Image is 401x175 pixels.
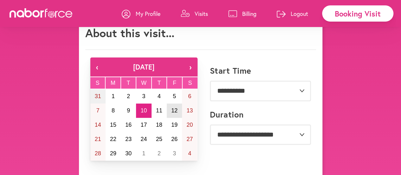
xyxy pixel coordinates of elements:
[136,89,151,104] button: September 3, 2025
[173,80,176,86] abbr: Friday
[184,57,197,77] button: ›
[106,104,121,118] button: September 8, 2025
[136,10,160,17] p: My Profile
[210,66,251,76] label: Start Time
[90,104,106,118] button: September 7, 2025
[140,122,147,128] abbr: September 17, 2025
[188,93,191,99] abbr: September 6, 2025
[181,4,208,23] a: Visits
[110,136,116,142] abbr: September 22, 2025
[125,136,132,142] abbr: September 23, 2025
[141,80,146,86] abbr: Wednesday
[152,89,167,104] button: September 4, 2025
[242,10,256,17] p: Billing
[228,4,256,23] a: Billing
[85,26,174,40] h1: About this visit...
[112,93,115,99] abbr: September 1, 2025
[142,150,145,157] abbr: October 1, 2025
[95,136,101,142] abbr: September 21, 2025
[158,80,161,86] abbr: Thursday
[106,132,121,146] button: September 22, 2025
[291,10,308,17] p: Logout
[96,107,100,114] abbr: September 7, 2025
[136,104,151,118] button: September 10, 2025
[111,80,115,86] abbr: Monday
[106,89,121,104] button: September 1, 2025
[167,104,182,118] button: September 12, 2025
[195,10,208,17] p: Visits
[125,122,132,128] abbr: September 16, 2025
[182,132,197,146] button: September 27, 2025
[182,118,197,132] button: September 20, 2025
[142,93,145,99] abbr: September 3, 2025
[127,107,130,114] abbr: September 9, 2025
[136,146,151,161] button: October 1, 2025
[167,132,182,146] button: September 26, 2025
[127,93,130,99] abbr: September 2, 2025
[126,80,130,86] abbr: Tuesday
[136,132,151,146] button: September 24, 2025
[156,136,162,142] abbr: September 25, 2025
[182,89,197,104] button: September 6, 2025
[156,122,162,128] abbr: September 18, 2025
[182,104,197,118] button: September 13, 2025
[121,89,136,104] button: September 2, 2025
[158,150,161,157] abbr: October 2, 2025
[186,122,193,128] abbr: September 20, 2025
[152,146,167,161] button: October 2, 2025
[156,107,162,114] abbr: September 11, 2025
[104,57,184,77] button: [DATE]
[90,89,106,104] button: August 31, 2025
[188,150,191,157] abbr: October 4, 2025
[90,118,106,132] button: September 14, 2025
[121,146,136,161] button: September 30, 2025
[95,122,101,128] abbr: September 14, 2025
[106,118,121,132] button: September 15, 2025
[96,80,100,86] abbr: Sunday
[112,107,115,114] abbr: September 8, 2025
[95,150,101,157] abbr: September 28, 2025
[106,146,121,161] button: September 29, 2025
[186,107,193,114] abbr: September 13, 2025
[171,122,178,128] abbr: September 19, 2025
[136,118,151,132] button: September 17, 2025
[277,4,308,23] a: Logout
[158,93,161,99] abbr: September 4, 2025
[167,89,182,104] button: September 5, 2025
[140,107,147,114] abbr: September 10, 2025
[152,104,167,118] button: September 11, 2025
[110,122,116,128] abbr: September 15, 2025
[171,107,178,114] abbr: September 12, 2025
[110,150,116,157] abbr: September 29, 2025
[152,132,167,146] button: September 25, 2025
[182,146,197,161] button: October 4, 2025
[188,80,192,86] abbr: Saturday
[167,146,182,161] button: October 3, 2025
[173,93,176,99] abbr: September 5, 2025
[90,132,106,146] button: September 21, 2025
[121,104,136,118] button: September 9, 2025
[210,110,244,119] label: Duration
[171,136,178,142] abbr: September 26, 2025
[167,118,182,132] button: September 19, 2025
[121,118,136,132] button: September 16, 2025
[186,136,193,142] abbr: September 27, 2025
[90,146,106,161] button: September 28, 2025
[95,93,101,99] abbr: August 31, 2025
[140,136,147,142] abbr: September 24, 2025
[173,150,176,157] abbr: October 3, 2025
[121,132,136,146] button: September 23, 2025
[152,118,167,132] button: September 18, 2025
[322,5,393,22] div: Booking Visit
[125,150,132,157] abbr: September 30, 2025
[90,57,104,77] button: ‹
[122,4,160,23] a: My Profile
